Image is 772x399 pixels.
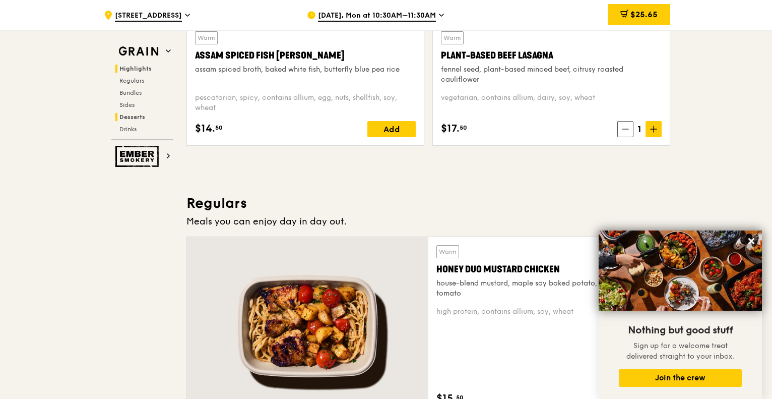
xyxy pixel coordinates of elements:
[215,124,223,132] span: 50
[115,146,162,167] img: Ember Smokery web logo
[115,11,182,22] span: [STREET_ADDRESS]
[441,65,662,85] div: fennel seed, plant-based minced beef, citrusy roasted cauliflower
[119,113,145,121] span: Desserts
[436,245,459,258] div: Warm
[460,124,467,132] span: 50
[318,11,436,22] span: [DATE], Mon at 10:30AM–11:30AM
[441,31,464,44] div: Warm
[119,65,152,72] span: Highlights
[441,48,662,63] div: Plant-Based Beef Lasagna
[436,307,662,317] div: high protein, contains allium, soy, wheat
[367,121,416,137] div: Add
[115,42,162,61] img: Grain web logo
[119,89,142,96] span: Bundles
[743,233,759,249] button: Close
[436,278,662,299] div: house-blend mustard, maple soy baked potato, linguine, cherry tomato
[619,369,742,387] button: Join the crew
[626,341,734,361] span: Sign up for a welcome treat delivered straight to your inbox.
[628,324,733,336] span: Nothing but good stuff
[186,194,670,212] h3: Regulars
[599,231,762,311] img: DSC07876-Edit02-Large.jpeg
[195,93,416,113] div: pescatarian, spicy, contains allium, egg, nuts, shellfish, soy, wheat
[195,48,416,63] div: Assam Spiced Fish [PERSON_NAME]
[630,10,658,19] span: $25.65
[436,262,662,276] div: Honey Duo Mustard Chicken
[195,121,215,136] span: $14.
[119,77,144,84] span: Regulars
[441,93,662,113] div: vegetarian, contains allium, dairy, soy, wheat
[195,31,218,44] div: Warm
[186,214,670,229] div: Meals you can enjoy day in day out.
[195,65,416,75] div: assam spiced broth, baked white fish, butterfly blue pea rice
[119,101,135,108] span: Sides
[633,122,646,136] span: 1
[441,121,460,136] span: $17.
[119,126,137,133] span: Drinks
